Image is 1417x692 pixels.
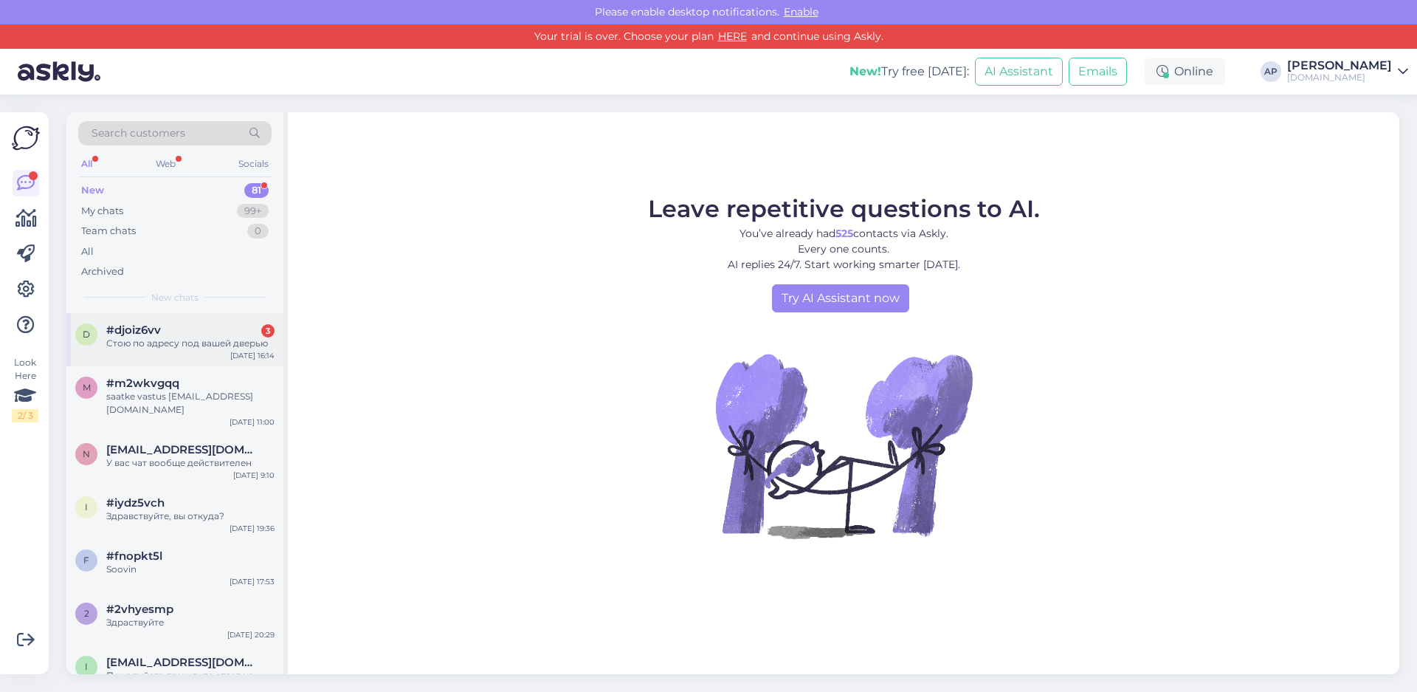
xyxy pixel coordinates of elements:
[81,224,136,239] div: Team chats
[12,409,38,422] div: 2 / 3
[83,448,90,459] span: n
[1261,61,1281,82] div: AP
[83,555,89,566] span: f
[975,58,1063,86] button: AI Assistant
[849,63,969,80] div: Try free [DATE]:
[261,324,275,338] div: 3
[106,549,162,563] span: #fnopkt5l
[772,284,909,312] a: Try AI Assistant now
[106,563,275,576] div: Soovin
[648,194,1040,223] span: Leave repetitive questions to AI.
[849,64,881,78] b: New!
[227,629,275,640] div: [DATE] 20:29
[106,616,275,629] div: Здраствуйте
[106,496,165,510] span: #iydz5vch
[153,154,179,174] div: Web
[106,656,260,669] span: ingelik8@gmail.com
[106,510,275,523] div: Здравствуйте, вы откуда?
[1069,58,1127,86] button: Emails
[81,244,94,259] div: All
[106,390,275,417] div: saatke vastus [EMAIL_ADDRESS][DOMAIN_NAME]
[84,608,89,619] span: 2
[78,154,95,174] div: All
[106,337,275,350] div: Стою по адресу под вашей дверью
[81,183,104,198] div: New
[237,204,269,219] div: 99+
[1287,60,1392,72] div: [PERSON_NAME]
[106,603,173,616] span: #2vhyesmp
[235,154,272,174] div: Socials
[1145,58,1225,85] div: Online
[12,124,40,152] img: Askly Logo
[106,443,260,456] span: nastyxa86@list.ru
[835,227,853,240] b: 525
[230,417,275,428] div: [DATE] 11:00
[92,126,185,141] span: Search customers
[81,264,124,279] div: Archived
[648,226,1040,273] p: You’ve already had contacts via Askly. Every one counts. AI replies 24/7. Start working smarter [...
[81,204,123,219] div: My chats
[244,183,269,198] div: 81
[714,30,751,43] a: HERE
[233,470,275,481] div: [DATE] 9:10
[151,291,199,304] span: New chats
[1287,60,1408,83] a: [PERSON_NAME][DOMAIN_NAME]
[106,456,275,470] div: У вас чат вообще действителен
[711,312,976,578] img: No Chat active
[106,323,161,337] span: #djoiz6vv
[85,501,88,513] span: i
[230,523,275,534] div: [DATE] 19:36
[106,377,179,390] span: #m2wkvgqq
[1287,72,1392,83] div: [DOMAIN_NAME]
[230,576,275,587] div: [DATE] 17:53
[230,350,275,361] div: [DATE] 16:14
[83,382,91,393] span: m
[83,329,90,340] span: d
[779,5,823,18] span: Enable
[247,224,269,239] div: 0
[85,661,88,672] span: i
[12,356,38,422] div: Look Here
